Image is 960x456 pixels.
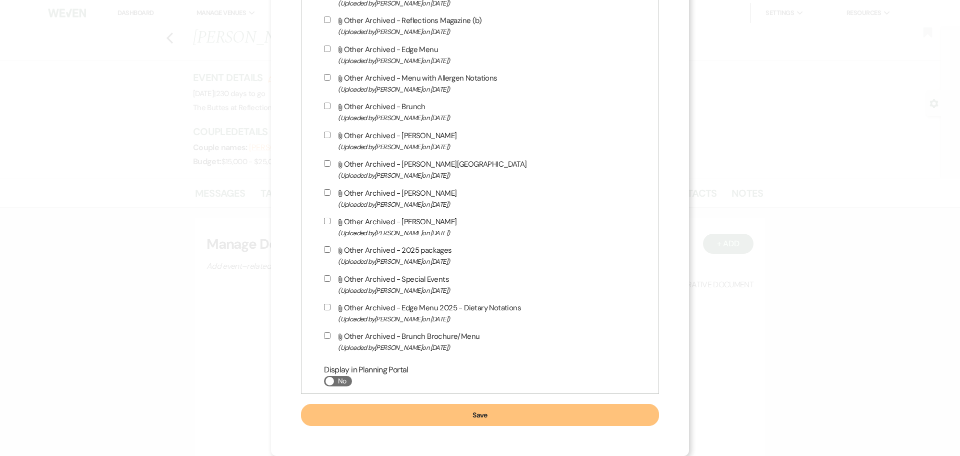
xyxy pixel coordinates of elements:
input: Other Archived - Special Events(Uploaded by[PERSON_NAME]on [DATE]) [324,275,330,282]
span: (Uploaded by [PERSON_NAME] on [DATE] ) [338,199,646,210]
input: Other Archived - Menu with Allergen Notations(Uploaded by[PERSON_NAME]on [DATE]) [324,74,330,81]
input: Other Archived - Edge Menu(Uploaded by[PERSON_NAME]on [DATE]) [324,46,330,52]
label: Other Archived - Menu with Allergen Notations [324,72,646,95]
span: (Uploaded by [PERSON_NAME] on [DATE] ) [338,313,646,325]
label: Other Archived - Edge Menu [324,43,646,67]
label: Other Archived - [PERSON_NAME] [324,129,646,153]
span: (Uploaded by [PERSON_NAME] on [DATE] ) [338,112,646,124]
span: (Uploaded by [PERSON_NAME] on [DATE] ) [338,227,646,239]
input: Other Archived - Brunch Brochure/Menu(Uploaded by[PERSON_NAME]on [DATE]) [324,332,330,339]
span: (Uploaded by [PERSON_NAME] on [DATE] ) [338,55,646,67]
button: Save [301,404,658,426]
input: Other Archived - 2025 packages(Uploaded by[PERSON_NAME]on [DATE]) [324,246,330,253]
label: Other Archived - Edge Menu 2025 - Dietary Notations [324,301,646,325]
input: Other Archived - Reflections Magazine (b)(Uploaded by[PERSON_NAME]on [DATE]) [324,17,330,23]
label: Other Archived - [PERSON_NAME][GEOGRAPHIC_DATA] [324,158,646,181]
span: (Uploaded by [PERSON_NAME] on [DATE] ) [338,342,646,353]
span: (Uploaded by [PERSON_NAME] on [DATE] ) [338,170,646,181]
input: Other Archived - [PERSON_NAME](Uploaded by[PERSON_NAME]on [DATE]) [324,132,330,138]
span: (Uploaded by [PERSON_NAME] on [DATE] ) [338,84,646,95]
label: Other Archived - Brunch [324,100,646,124]
input: Other Archived - Edge Menu 2025 - Dietary Notations(Uploaded by[PERSON_NAME]on [DATE]) [324,304,330,310]
span: (Uploaded by [PERSON_NAME] on [DATE] ) [338,285,646,296]
input: Other Archived - [PERSON_NAME](Uploaded by[PERSON_NAME]on [DATE]) [324,189,330,196]
label: Other Archived - [PERSON_NAME] [324,215,646,239]
span: (Uploaded by [PERSON_NAME] on [DATE] ) [338,141,646,153]
label: Other Archived - Reflections Magazine (b) [324,14,646,38]
label: Other Archived - 2025 packages [324,244,646,267]
label: Other Archived - Special Events [324,273,646,296]
span: (Uploaded by [PERSON_NAME] on [DATE] ) [338,26,646,38]
span: (Uploaded by [PERSON_NAME] on [DATE] ) [338,256,646,267]
input: Other Archived - Brunch(Uploaded by[PERSON_NAME]on [DATE]) [324,103,330,109]
input: Other Archived - [PERSON_NAME][GEOGRAPHIC_DATA](Uploaded by[PERSON_NAME]on [DATE]) [324,160,330,167]
label: Other Archived - Brunch Brochure/Menu [324,330,646,353]
label: Other Archived - [PERSON_NAME] [324,187,646,210]
input: Other Archived - [PERSON_NAME](Uploaded by[PERSON_NAME]on [DATE]) [324,218,330,224]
